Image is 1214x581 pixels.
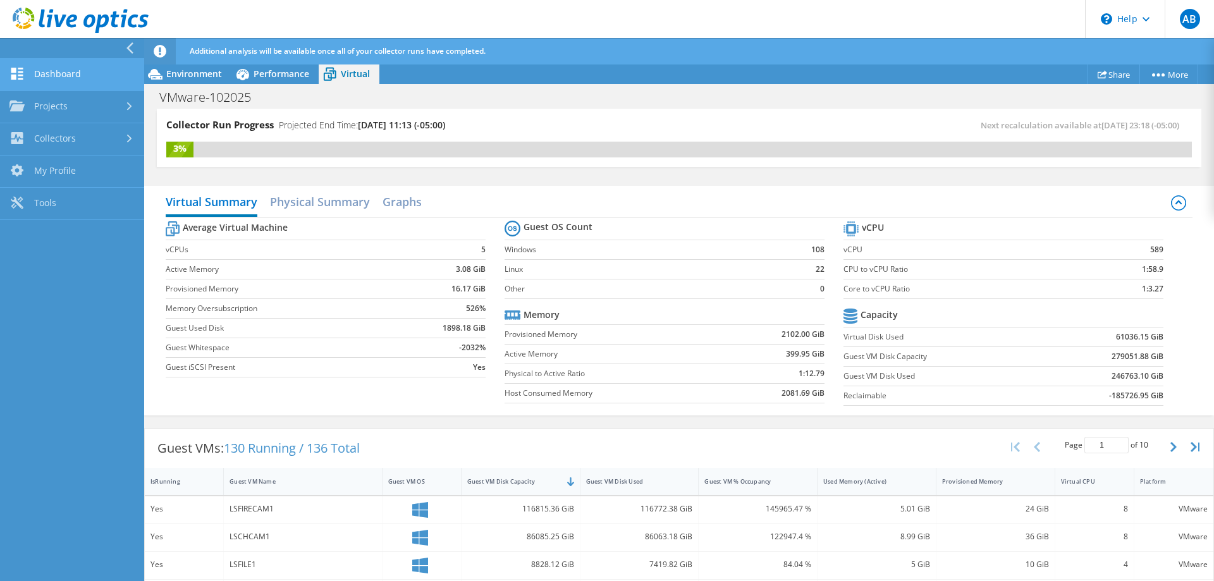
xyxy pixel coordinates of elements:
[467,477,559,486] div: Guest VM Disk Capacity
[1150,243,1163,256] b: 589
[823,558,930,572] div: 5 GiB
[183,221,288,234] b: Average Virtual Machine
[358,119,445,131] span: [DATE] 11:13 (-05:00)
[942,502,1049,516] div: 24 GiB
[1101,13,1112,25] svg: \n
[586,530,693,544] div: 86063.18 GiB
[843,263,1091,276] label: CPU to vCPU Ratio
[586,477,678,486] div: Guest VM Disk Used
[704,558,811,572] div: 84.04 %
[1101,119,1179,131] span: [DATE] 23:18 (-05:00)
[1088,64,1140,84] a: Share
[230,502,376,516] div: LSFIRECAM1
[166,361,402,374] label: Guest iSCSI Present
[524,309,560,321] b: Memory
[782,387,825,400] b: 2081.69 GiB
[942,558,1049,572] div: 10 GiB
[799,367,825,380] b: 1:12.79
[166,341,402,354] label: Guest Whitespace
[1116,331,1163,343] b: 61036.15 GiB
[388,477,440,486] div: Guest VM OS
[1139,64,1198,84] a: More
[1142,263,1163,276] b: 1:58.9
[1140,530,1208,544] div: VMware
[456,263,486,276] b: 3.08 GiB
[166,302,402,315] label: Memory Oversubscription
[166,189,257,217] h2: Virtual Summary
[1140,558,1208,572] div: VMware
[823,502,930,516] div: 5.01 GiB
[473,361,486,374] b: Yes
[1112,370,1163,382] b: 246763.10 GiB
[254,68,309,80] span: Performance
[704,477,796,486] div: Guest VM % Occupancy
[843,331,1043,343] label: Virtual Disk Used
[843,350,1043,363] label: Guest VM Disk Capacity
[505,367,724,380] label: Physical to Active Ratio
[341,68,370,80] span: Virtual
[1061,530,1128,544] div: 8
[1140,502,1208,516] div: VMware
[467,502,574,516] div: 116815.36 GiB
[224,439,360,456] span: 130 Running / 136 Total
[823,530,930,544] div: 8.99 GiB
[1065,437,1148,453] span: Page of
[467,558,574,572] div: 8828.12 GiB
[505,328,724,341] label: Provisioned Memory
[154,90,271,104] h1: VMware-102025
[505,263,783,276] label: Linux
[150,477,202,486] div: IsRunning
[459,341,486,354] b: -2032%
[942,530,1049,544] div: 36 GiB
[820,283,825,295] b: 0
[150,558,218,572] div: Yes
[451,283,486,295] b: 16.17 GiB
[843,389,1043,402] label: Reclaimable
[150,530,218,544] div: Yes
[816,263,825,276] b: 22
[279,118,445,132] h4: Projected End Time:
[145,429,372,468] div: Guest VMs:
[1142,283,1163,295] b: 1:3.27
[1140,477,1193,486] div: Platform
[505,283,783,295] label: Other
[481,243,486,256] b: 5
[843,243,1091,256] label: vCPU
[1084,437,1129,453] input: jump to page
[1112,350,1163,363] b: 279051.88 GiB
[823,477,915,486] div: Used Memory (Active)
[383,189,422,214] h2: Graphs
[505,387,724,400] label: Host Consumed Memory
[861,309,898,321] b: Capacity
[166,142,193,156] div: 3%
[230,558,376,572] div: LSFILE1
[981,119,1186,131] span: Next recalculation available at
[704,502,811,516] div: 145965.47 %
[586,502,693,516] div: 116772.38 GiB
[230,477,360,486] div: Guest VM Name
[230,530,376,544] div: LSCHCAM1
[1180,9,1200,29] span: AB
[811,243,825,256] b: 108
[1061,502,1128,516] div: 8
[786,348,825,360] b: 399.95 GiB
[782,328,825,341] b: 2102.00 GiB
[466,302,486,315] b: 526%
[1061,558,1128,572] div: 4
[505,243,783,256] label: Windows
[862,221,884,234] b: vCPU
[843,283,1091,295] label: Core to vCPU Ratio
[150,502,218,516] div: Yes
[190,46,486,56] span: Additional analysis will be available once all of your collector runs have completed.
[166,68,222,80] span: Environment
[166,243,402,256] label: vCPUs
[942,477,1034,486] div: Provisioned Memory
[270,189,370,214] h2: Physical Summary
[1109,389,1163,402] b: -185726.95 GiB
[1139,439,1148,450] span: 10
[524,221,592,233] b: Guest OS Count
[443,322,486,334] b: 1898.18 GiB
[166,283,402,295] label: Provisioned Memory
[1061,477,1113,486] div: Virtual CPU
[166,263,402,276] label: Active Memory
